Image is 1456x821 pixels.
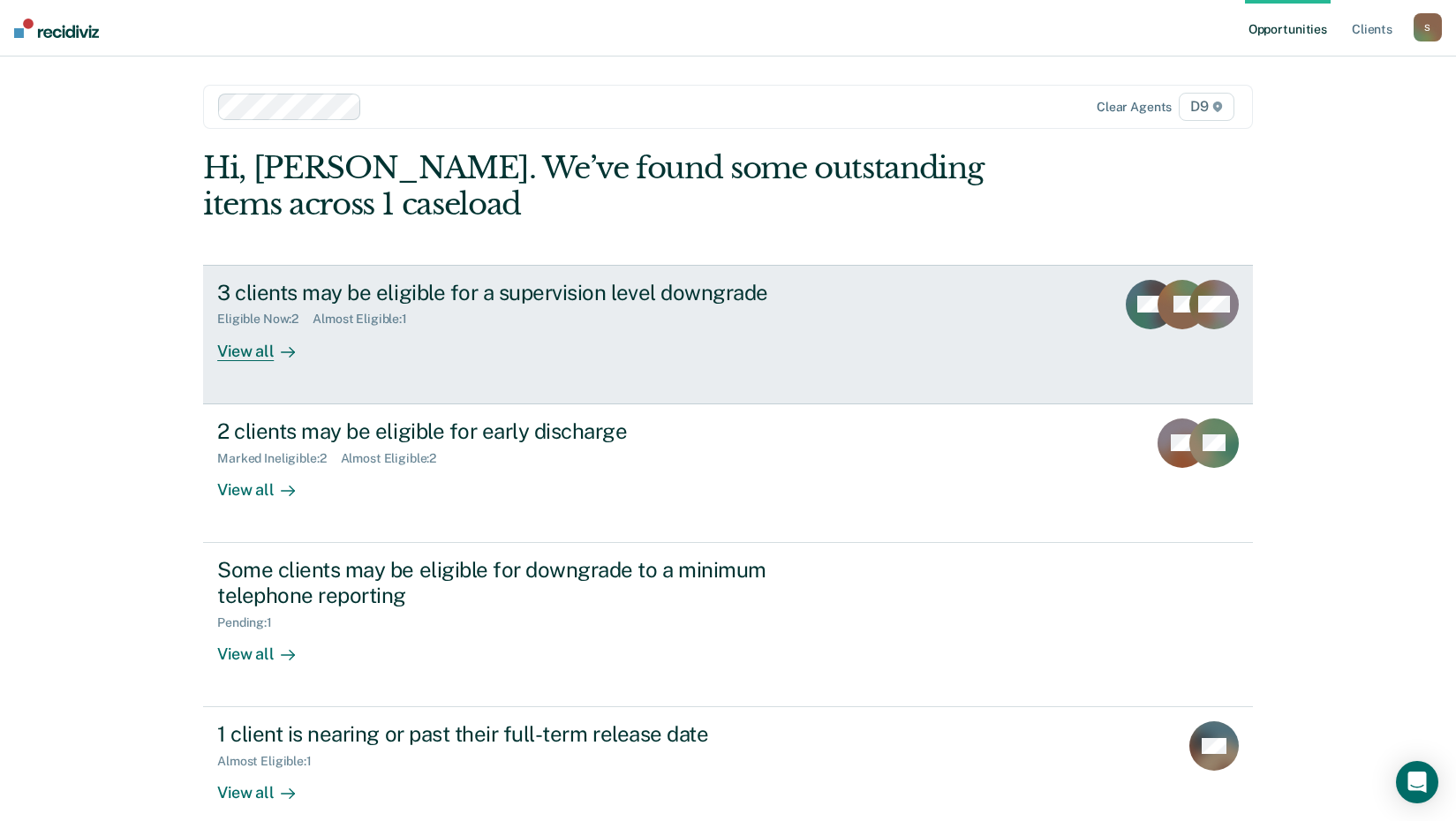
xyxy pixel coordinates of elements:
button: S [1414,13,1442,41]
a: 3 clients may be eligible for a supervision level downgradeEligible Now:2Almost Eligible:1View all [203,265,1253,404]
a: Some clients may be eligible for downgrade to a minimum telephone reportingPending:1View all [203,543,1253,707]
div: View all [217,769,316,803]
div: 3 clients may be eligible for a supervision level downgrade [217,280,837,305]
div: 1 client is nearing or past their full-term release date [217,721,837,747]
div: Open Intercom Messenger [1396,761,1438,803]
div: Almost Eligible : 2 [341,451,451,466]
span: D9 [1179,93,1234,121]
div: Hi, [PERSON_NAME]. We’ve found some outstanding items across 1 caseload [203,150,1043,222]
div: Almost Eligible : 1 [217,754,326,769]
div: Marked Ineligible : 2 [217,451,340,466]
div: View all [217,327,316,361]
div: Eligible Now : 2 [217,312,313,327]
div: Some clients may be eligible for downgrade to a minimum telephone reporting [217,557,837,608]
div: 2 clients may be eligible for early discharge [217,418,837,444]
img: Recidiviz [14,19,99,38]
div: Almost Eligible : 1 [313,312,421,327]
a: 2 clients may be eligible for early dischargeMarked Ineligible:2Almost Eligible:2View all [203,404,1253,543]
div: Pending : 1 [217,615,286,630]
div: View all [217,629,316,664]
div: View all [217,465,316,500]
div: Clear agents [1097,100,1172,115]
